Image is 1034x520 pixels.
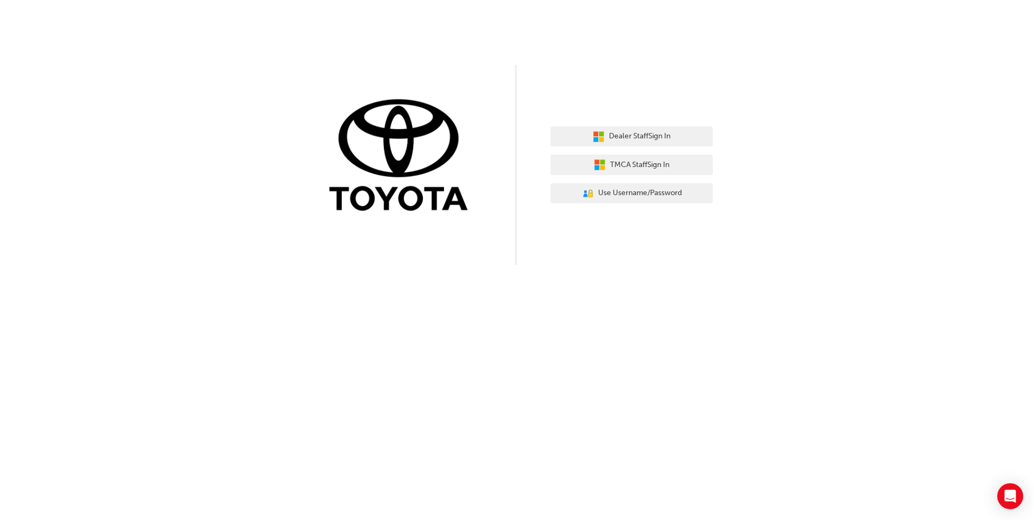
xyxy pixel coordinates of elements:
[610,159,670,171] span: TMCA Staff Sign In
[598,187,682,199] span: Use Username/Password
[997,483,1023,509] div: Open Intercom Messenger
[551,155,713,175] button: TMCA StaffSign In
[321,97,483,216] img: Trak
[609,130,671,143] span: Dealer Staff Sign In
[551,183,713,204] button: Use Username/Password
[551,126,713,147] button: Dealer StaffSign In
